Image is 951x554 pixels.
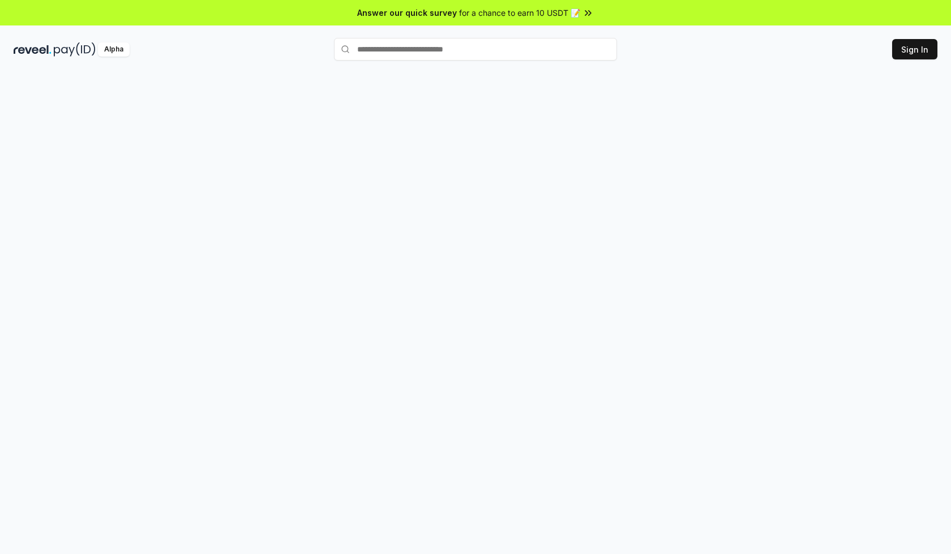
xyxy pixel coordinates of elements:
[892,39,937,59] button: Sign In
[357,7,457,19] span: Answer our quick survey
[14,42,52,57] img: reveel_dark
[459,7,580,19] span: for a chance to earn 10 USDT 📝
[98,42,130,57] div: Alpha
[54,42,96,57] img: pay_id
